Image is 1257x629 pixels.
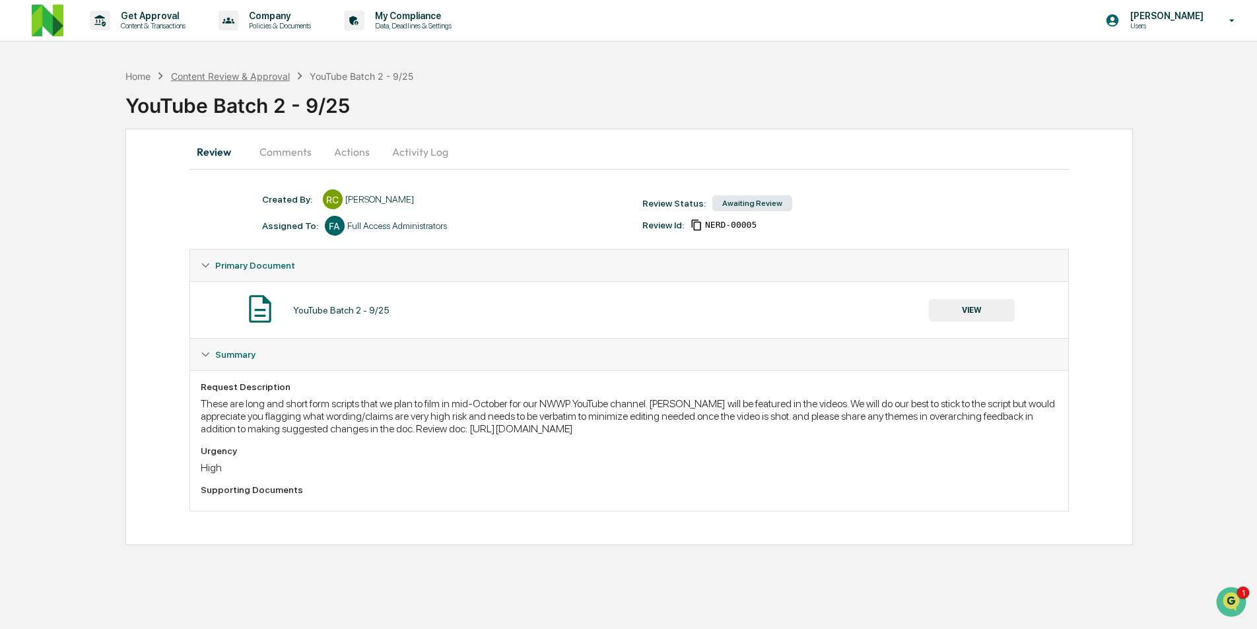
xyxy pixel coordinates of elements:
[929,299,1015,321] button: VIEW
[26,180,37,191] img: 1746055101610-c473b297-6a78-478c-a979-82029cc54cd1
[93,291,160,302] a: Powered byPylon
[190,370,1069,511] div: Summary
[642,198,706,209] div: Review Status:
[1120,11,1210,21] p: [PERSON_NAME]
[26,259,83,273] span: Data Lookup
[238,11,318,21] p: Company
[1120,21,1210,30] p: Users
[345,194,414,205] div: [PERSON_NAME]
[131,292,160,302] span: Pylon
[59,114,182,125] div: We're available if you need us!
[205,144,240,160] button: See all
[382,136,459,168] button: Activity Log
[293,305,390,315] div: YouTube Batch 2 - 9/25
[190,249,1069,281] div: Primary Document
[201,397,1058,435] div: These are long and short form scripts that we plan to film in mid-October for our NWWP YouTube ch...
[262,194,316,205] div: Created By: ‎ ‎
[13,101,37,125] img: 1746055101610-c473b297-6a78-478c-a979-82029cc54cd1
[201,381,1058,392] div: Request Description
[109,234,164,248] span: Attestations
[26,234,85,248] span: Preclearance
[347,220,447,231] div: Full Access Administrators
[201,461,1058,474] div: High
[13,147,88,157] div: Past conversations
[249,136,322,168] button: Comments
[90,229,169,253] a: 🗄️Attestations
[201,484,1058,495] div: Supporting Documents
[110,11,192,21] p: Get Approval
[8,254,88,278] a: 🔎Data Lookup
[1215,585,1250,621] iframe: Open customer support
[13,236,24,246] div: 🖐️
[8,229,90,253] a: 🖐️Preclearance
[190,281,1069,338] div: Primary Document
[171,71,290,82] div: Content Review & Approval
[224,105,240,121] button: Start new chat
[125,83,1257,117] div: YouTube Batch 2 - 9/25
[323,189,343,209] div: RC
[13,167,34,188] img: Jack Rasmussen
[201,446,1058,456] div: Urgency
[325,216,345,236] div: FA
[32,5,63,36] img: logo
[125,71,151,82] div: Home
[28,101,51,125] img: 8933085812038_c878075ebb4cc5468115_72.jpg
[712,195,792,211] div: Awaiting Review
[215,260,295,271] span: Primary Document
[244,292,277,325] img: Document Icon
[322,136,382,168] button: Actions
[189,136,1070,168] div: secondary tabs example
[310,71,413,82] div: YouTube Batch 2 - 9/25
[59,101,217,114] div: Start new chat
[262,220,318,231] div: Assigned To:
[705,220,757,230] span: daed1b07-f8b8-4b53-90f0-2e94a28d7b35
[364,11,458,21] p: My Compliance
[41,180,107,190] span: [PERSON_NAME]
[13,28,240,49] p: How can we help?
[96,236,106,246] div: 🗄️
[110,21,192,30] p: Content & Transactions
[238,21,318,30] p: Policies & Documents
[13,261,24,271] div: 🔎
[215,349,255,360] span: Summary
[642,220,684,230] div: Review Id:
[117,180,144,190] span: [DATE]
[189,136,249,168] button: Review
[190,339,1069,370] div: Summary
[364,21,458,30] p: Data, Deadlines & Settings
[110,180,114,190] span: •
